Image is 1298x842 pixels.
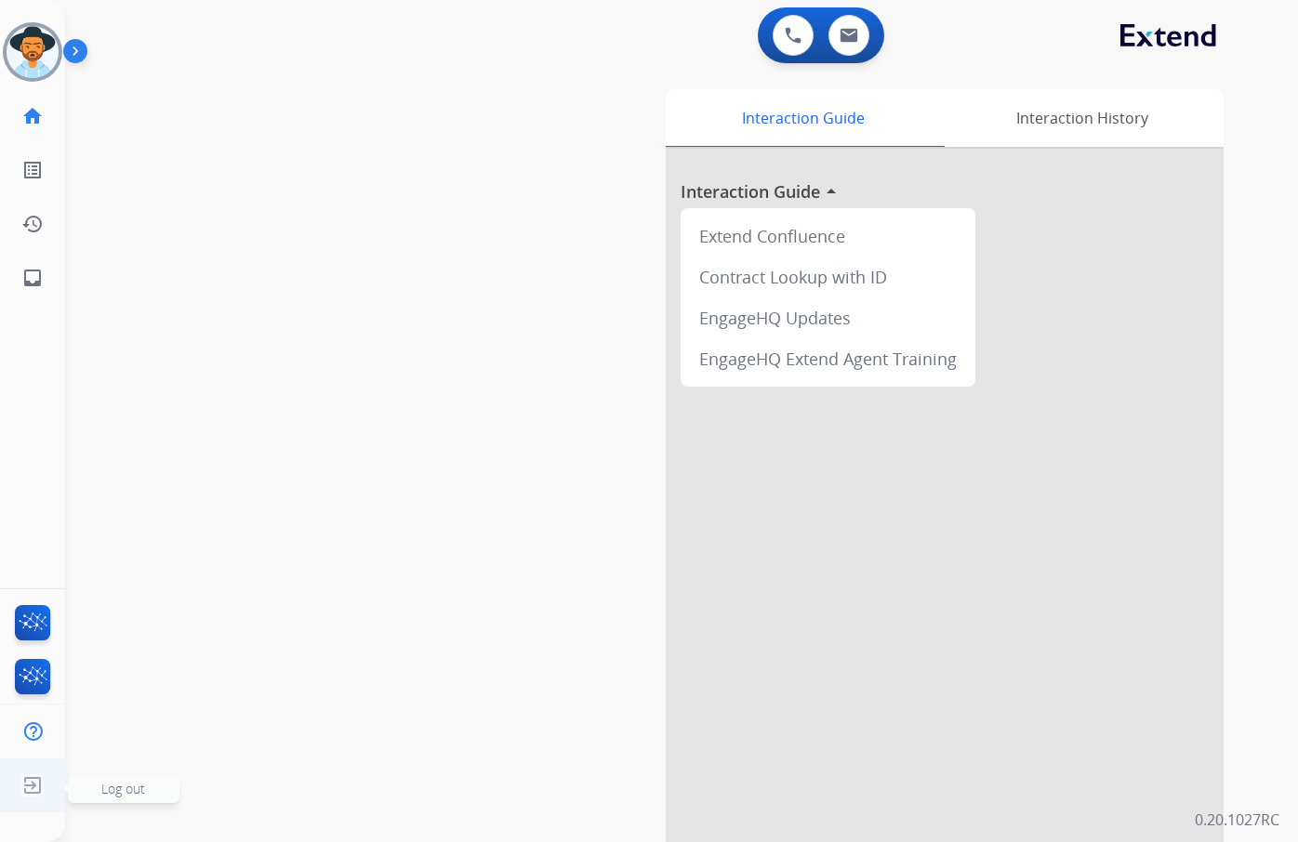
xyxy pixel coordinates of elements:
div: Contract Lookup with ID [688,257,968,297]
span: Log out [101,780,145,797]
div: EngageHQ Extend Agent Training [688,338,968,379]
div: EngageHQ Updates [688,297,968,338]
mat-icon: history [21,213,44,235]
div: Extend Confluence [688,216,968,257]
mat-icon: inbox [21,267,44,289]
div: Interaction History [940,89,1224,147]
p: 0.20.1027RC [1195,809,1279,831]
div: Interaction Guide [666,89,940,147]
mat-icon: list_alt [21,159,44,181]
img: avatar [7,26,59,78]
mat-icon: home [21,105,44,127]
